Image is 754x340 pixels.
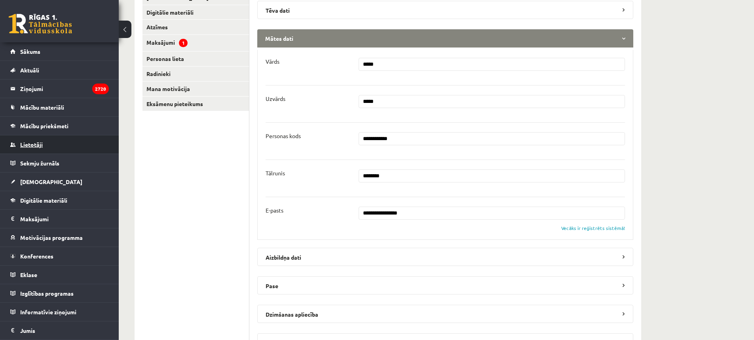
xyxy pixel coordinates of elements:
[266,95,285,102] p: Uzvārds
[142,82,249,96] a: Mana motivācija
[257,1,633,19] legend: Tēva dati
[10,80,109,98] a: Ziņojumi2720
[10,228,109,247] a: Motivācijas programma
[142,20,249,34] a: Atzīmes
[10,210,109,228] a: Maksājumi
[561,224,625,232] div: Vecāks ir reģistrēts sistēmā!
[10,61,109,79] a: Aktuāli
[20,80,109,98] legend: Ziņojumi
[10,173,109,191] a: [DEMOGRAPHIC_DATA]
[179,39,188,47] span: 1
[20,48,40,55] span: Sākums
[266,169,285,177] p: Tālrunis
[20,197,67,204] span: Digitālie materiāli
[10,284,109,302] a: Izglītības programas
[10,191,109,209] a: Digitālie materiāli
[10,117,109,135] a: Mācību priekšmeti
[10,98,109,116] a: Mācību materiāli
[20,122,68,129] span: Mācību priekšmeti
[257,305,633,323] legend: Dzimšanas apliecība
[20,178,82,185] span: [DEMOGRAPHIC_DATA]
[20,141,43,148] span: Lietotāji
[10,321,109,340] a: Jumis
[20,66,39,74] span: Aktuāli
[20,210,109,228] legend: Maksājumi
[142,66,249,81] a: Radinieki
[142,97,249,111] a: Eksāmenu pieteikums
[266,58,279,65] p: Vārds
[10,42,109,61] a: Sākums
[10,154,109,172] a: Sekmju žurnāls
[266,207,283,214] p: E-pasts
[92,84,109,94] i: 2720
[266,132,301,139] p: Personas kods
[142,5,249,20] a: Digitālie materiāli
[20,234,83,241] span: Motivācijas programma
[10,303,109,321] a: Informatīvie ziņojumi
[20,290,74,297] span: Izglītības programas
[257,29,633,47] legend: Mātes dati
[20,271,37,278] span: Eklase
[257,276,633,294] legend: Pase
[9,14,72,34] a: Rīgas 1. Tālmācības vidusskola
[20,253,53,260] span: Konferences
[142,51,249,66] a: Personas lieta
[10,266,109,284] a: Eklase
[10,247,109,265] a: Konferences
[20,308,76,315] span: Informatīvie ziņojumi
[20,327,35,334] span: Jumis
[142,35,249,51] a: Maksājumi1
[20,160,59,167] span: Sekmju žurnāls
[10,135,109,154] a: Lietotāji
[20,104,64,111] span: Mācību materiāli
[257,248,633,266] legend: Aizbildņa dati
